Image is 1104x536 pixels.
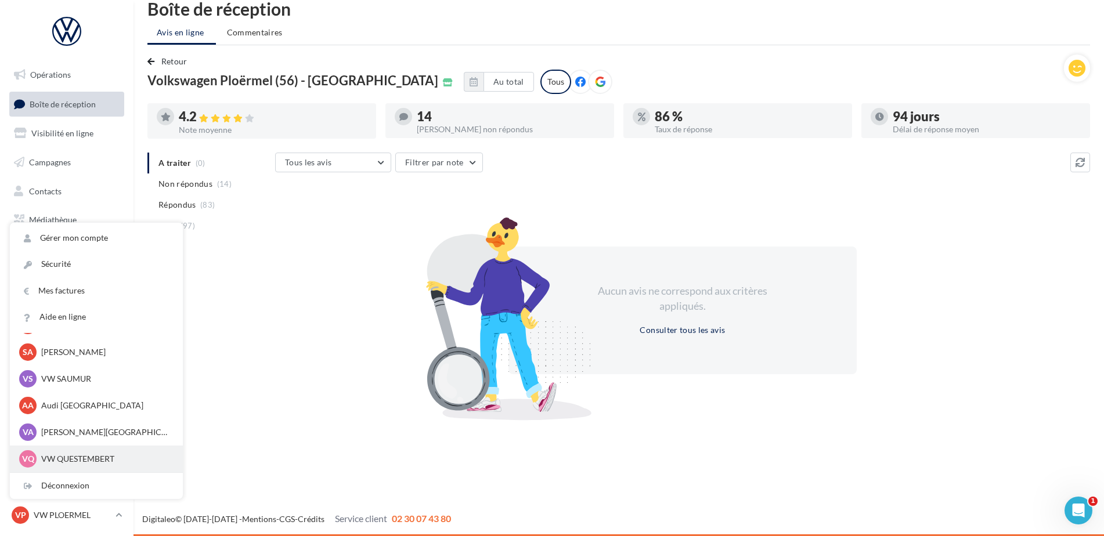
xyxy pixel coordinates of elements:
div: Tous [540,70,571,94]
button: Consulter tous les avis [635,323,730,337]
span: Non répondus [158,178,212,190]
span: 02 30 07 43 80 [392,513,451,524]
span: Service client [335,513,387,524]
span: VP [15,509,26,521]
span: © [DATE]-[DATE] - - - [142,514,451,524]
span: VQ [22,453,34,465]
span: VA [23,426,34,438]
div: Taux de réponse [655,125,843,133]
a: CGS [279,514,295,524]
span: Opérations [30,70,71,79]
a: Visibilité en ligne [7,121,127,146]
a: PLV et print personnalisable [7,266,127,300]
a: Boîte de réception [7,92,127,117]
a: Gérer mon compte [10,225,183,251]
span: (97) [181,221,195,230]
a: Aide en ligne [10,304,183,330]
span: SA [23,346,33,358]
p: [PERSON_NAME][GEOGRAPHIC_DATA] [41,426,169,438]
span: VS [23,373,33,385]
div: 86 % [655,110,843,123]
a: Campagnes [7,150,127,175]
a: Calendrier [7,237,127,261]
div: Aucun avis ne correspond aux critères appliqués. [583,284,782,313]
button: Au total [464,72,534,92]
a: Contacts [7,179,127,204]
span: Répondus [158,199,196,211]
span: Visibilité en ligne [31,128,93,138]
a: Mes factures [10,278,183,304]
a: Médiathèque [7,208,127,232]
div: Note moyenne [179,126,367,134]
a: Mentions [242,514,276,524]
p: VW QUESTEMBERT [41,453,169,465]
button: Tous les avis [275,153,391,172]
p: VW PLOERMEL [34,509,111,521]
span: Tous les avis [285,157,332,167]
button: Au total [484,72,534,92]
span: (83) [200,200,215,209]
a: VP VW PLOERMEL [9,504,124,526]
a: Crédits [298,514,324,524]
button: Filtrer par note [395,153,483,172]
p: [PERSON_NAME] [41,346,169,358]
span: Volkswagen Ploërmel (56) - [GEOGRAPHIC_DATA] [147,74,438,87]
div: Déconnexion [10,473,183,499]
p: Audi [GEOGRAPHIC_DATA] [41,400,169,411]
span: Retour [161,56,187,66]
a: Sécurité [10,251,183,277]
div: 94 jours [893,110,1081,123]
a: Opérations [7,63,127,87]
iframe: Intercom live chat [1065,497,1092,524]
p: VW SAUMUR [41,373,169,385]
span: Tous [158,220,176,231]
button: Retour [147,55,192,68]
span: Médiathèque [29,215,77,224]
div: 4.2 [179,110,367,124]
span: AA [22,400,34,411]
div: [PERSON_NAME] non répondus [417,125,605,133]
div: 14 [417,110,605,123]
span: Boîte de réception [30,99,96,108]
a: Campagnes DataOnDemand [7,304,127,338]
span: Campagnes [29,157,71,167]
span: Contacts [29,186,62,195]
a: Digitaleo [142,514,175,524]
div: Délai de réponse moyen [893,125,1081,133]
span: 1 [1088,497,1098,506]
span: Commentaires [227,27,283,38]
span: (14) [217,179,232,189]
